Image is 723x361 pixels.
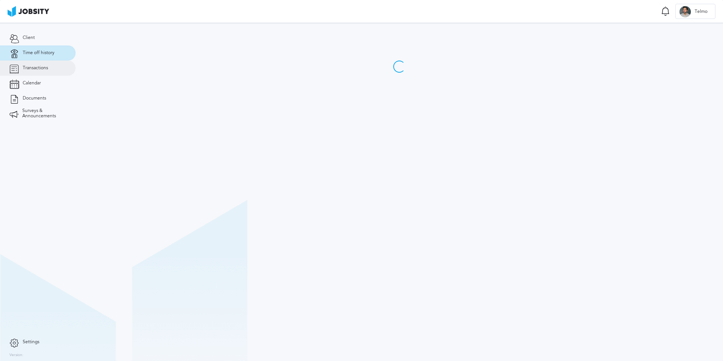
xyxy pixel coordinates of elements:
span: Calendar [23,81,41,86]
span: Transactions [23,65,48,71]
span: Surveys & Announcements [22,108,66,119]
span: Telmo [691,9,711,14]
button: TTelmo [675,4,715,19]
span: Settings [23,339,39,345]
span: Time off history [23,50,54,56]
span: Documents [23,96,46,101]
img: ab4bad089aa723f57921c736e9817d99.png [8,6,49,17]
span: Client [23,35,35,40]
div: T [680,6,691,17]
label: Version: [9,353,23,358]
